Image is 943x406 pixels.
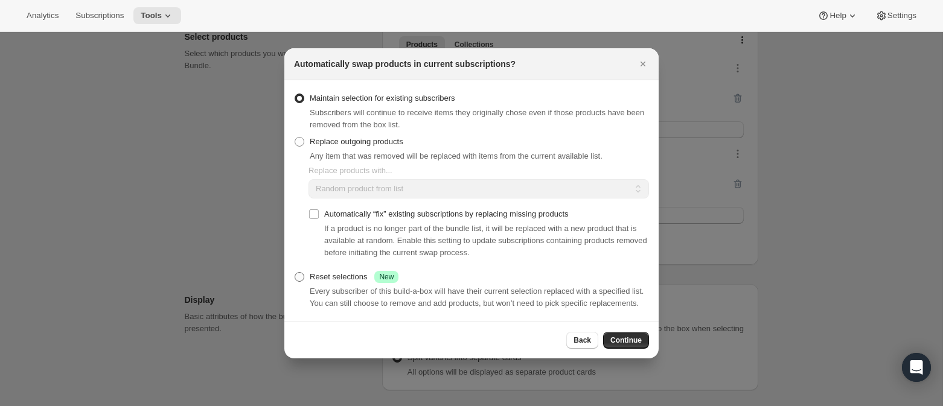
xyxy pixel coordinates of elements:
[310,271,398,283] div: Reset selections
[310,151,603,160] span: Any item that was removed will be replaced with items from the current available list.
[308,166,392,175] span: Replace products with...
[310,108,644,129] span: Subscribers will continue to receive items they originally chose even if those products have been...
[868,7,924,24] button: Settings
[810,7,865,24] button: Help
[310,94,455,103] span: Maintain selection for existing subscribers
[141,11,162,21] span: Tools
[68,7,131,24] button: Subscriptions
[133,7,181,24] button: Tools
[294,58,516,70] h2: Automatically swap products in current subscriptions?
[324,224,647,257] span: If a product is no longer part of the bundle list, it will be replaced with a new product that is...
[19,7,66,24] button: Analytics
[887,11,916,21] span: Settings
[310,137,403,146] span: Replace outgoing products
[635,56,651,72] button: Close
[379,272,394,282] span: New
[27,11,59,21] span: Analytics
[566,332,598,349] button: Back
[610,335,642,345] span: Continue
[603,332,649,349] button: Continue
[574,335,591,345] span: Back
[830,11,846,21] span: Help
[310,287,644,308] span: Every subscriber of this build-a-box will have their current selection replaced with a specified ...
[75,11,124,21] span: Subscriptions
[902,353,931,382] div: Open Intercom Messenger
[324,209,569,218] span: Automatically “fix” existing subscriptions by replacing missing products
